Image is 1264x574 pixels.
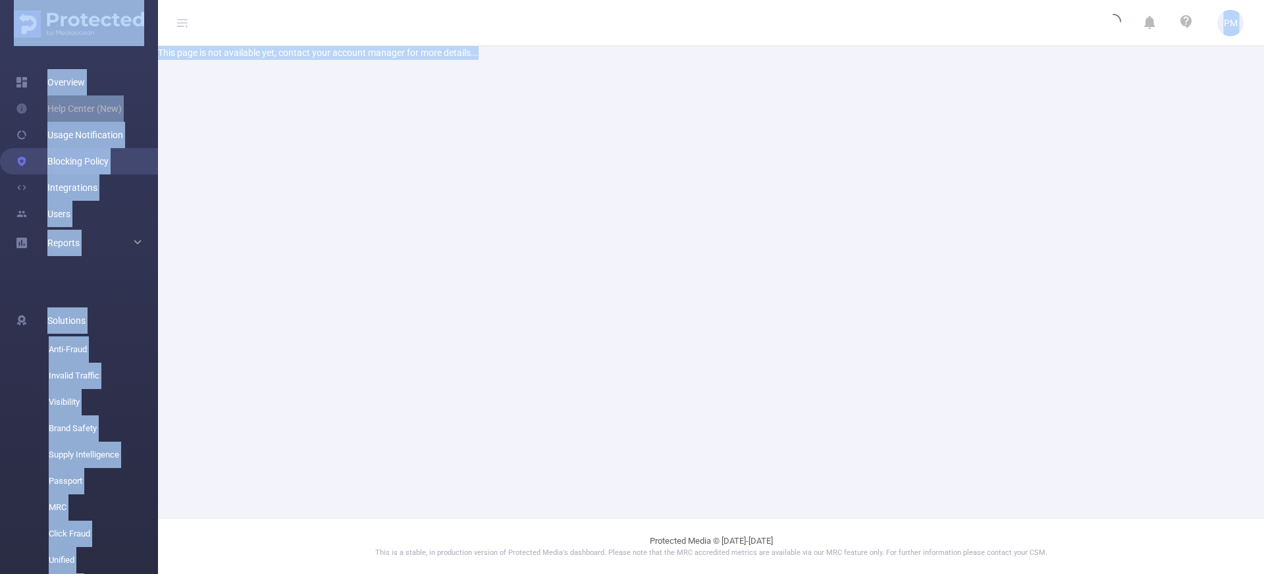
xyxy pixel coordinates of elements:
a: Overview [16,69,85,95]
span: Solutions [47,307,86,334]
a: Usage Notification [16,122,123,148]
span: Anti-Fraud [49,336,158,363]
a: Reports [47,230,80,256]
span: Invalid Traffic [49,363,158,389]
footer: Protected Media © [DATE]-[DATE] [158,518,1264,574]
div: This page is not available yet, contact your account manager for more details... [158,46,1264,60]
span: Visibility [49,389,158,415]
a: Users [16,201,70,227]
span: Click Fraud [49,521,158,547]
img: Protected Media [14,11,144,38]
a: Blocking Policy [16,148,109,174]
span: Unified [49,547,158,573]
span: Reports [47,238,80,248]
span: PM [1224,10,1238,36]
i: icon: loading [1105,14,1121,32]
span: MRC [49,494,158,521]
span: Passport [49,468,158,494]
span: Brand Safety [49,415,158,442]
span: Supply Intelligence [49,442,158,468]
p: This is a stable, in production version of Protected Media's dashboard. Please note that the MRC ... [191,548,1231,559]
a: Integrations [16,174,97,201]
